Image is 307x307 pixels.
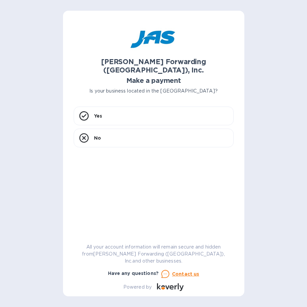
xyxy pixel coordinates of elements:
p: Yes [94,113,102,119]
p: All your account information will remain secure and hidden from [PERSON_NAME] Forwarding ([GEOGRA... [74,244,234,265]
b: [PERSON_NAME] Forwarding ([GEOGRAPHIC_DATA]), Inc. [101,57,206,74]
b: Have any questions? [108,271,159,276]
p: Powered by [123,284,152,291]
p: No [94,135,101,141]
p: Is your business located in the [GEOGRAPHIC_DATA]? [74,88,234,95]
h1: Make a payment [74,77,234,85]
u: Contact us [172,271,199,277]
